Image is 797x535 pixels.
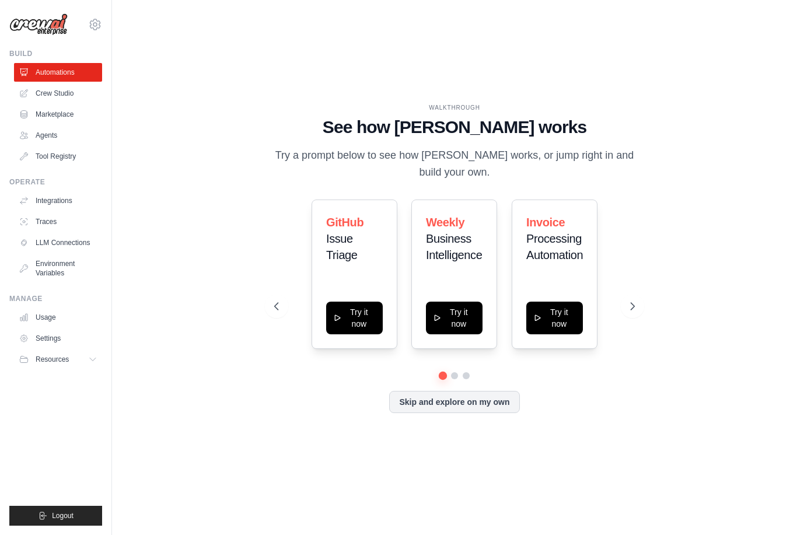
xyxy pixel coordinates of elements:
[389,391,519,413] button: Skip and explore on my own
[14,191,102,210] a: Integrations
[9,294,102,303] div: Manage
[9,177,102,187] div: Operate
[9,13,68,36] img: Logo
[14,329,102,348] a: Settings
[14,126,102,145] a: Agents
[14,105,102,124] a: Marketplace
[14,308,102,327] a: Usage
[526,232,583,261] span: Processing Automation
[14,84,102,103] a: Crew Studio
[52,511,74,520] span: Logout
[36,355,69,364] span: Resources
[326,232,358,261] span: Issue Triage
[9,49,102,58] div: Build
[426,216,464,229] span: Weekly
[526,216,565,229] span: Invoice
[426,232,482,261] span: Business Intelligence
[426,302,483,334] button: Try it now
[326,216,363,229] span: GitHub
[14,350,102,369] button: Resources
[14,63,102,82] a: Automations
[14,233,102,252] a: LLM Connections
[274,147,635,181] p: Try a prompt below to see how [PERSON_NAME] works, or jump right in and build your own.
[14,254,102,282] a: Environment Variables
[14,212,102,231] a: Traces
[14,147,102,166] a: Tool Registry
[274,103,635,112] div: WALKTHROUGH
[526,302,583,334] button: Try it now
[274,117,635,138] h1: See how [PERSON_NAME] works
[326,302,383,334] button: Try it now
[9,506,102,526] button: Logout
